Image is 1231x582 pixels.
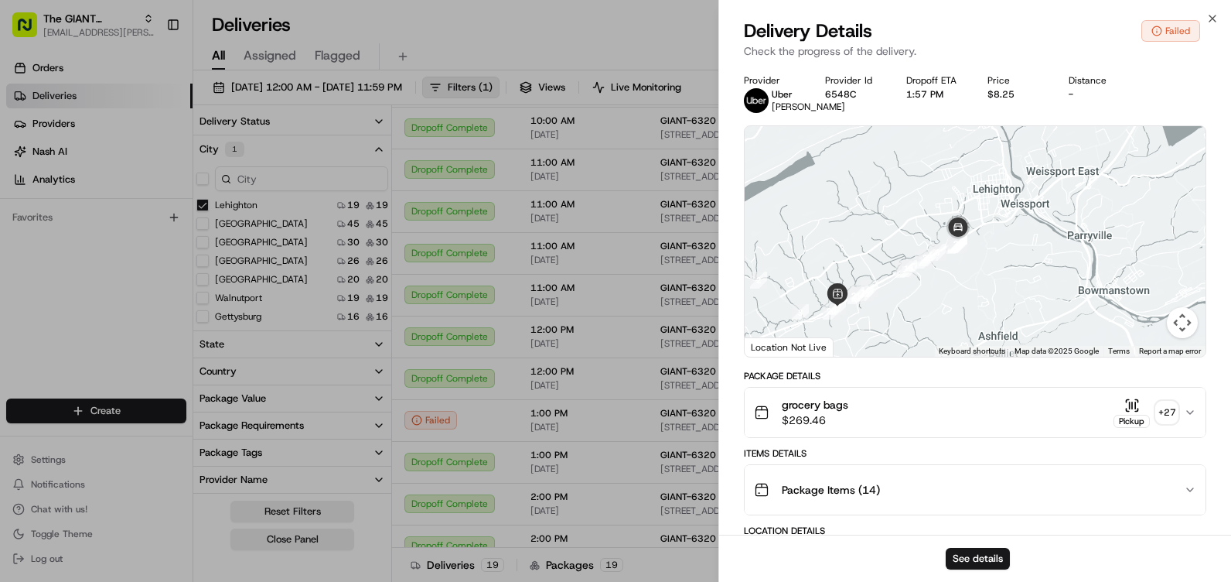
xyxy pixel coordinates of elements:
[744,88,769,113] img: profile_uber_ahold_partner.png
[950,235,967,252] div: 27
[782,413,848,428] span: $269.46
[748,337,800,357] img: Google
[906,74,963,87] div: Dropoff ETA
[146,224,248,240] span: API Documentation
[53,163,196,176] div: We're available if you need us!
[40,100,255,116] input: Clear
[829,298,846,315] div: 17
[744,74,800,87] div: Provider
[782,397,848,413] span: grocery bags
[1167,307,1198,338] button: Map camera controls
[745,337,834,357] div: Location Not Live
[823,303,840,320] div: 20
[895,261,912,278] div: 5
[915,252,932,269] div: 15
[825,74,881,87] div: Provider Id
[748,337,800,357] a: Open this area in Google Maps (opens a new window)
[15,62,281,87] p: Welcome 👋
[744,370,1206,382] div: Package Details
[946,237,963,254] div: 11
[744,43,1206,59] p: Check the progress of the delivery.
[929,244,946,261] div: 6
[1113,398,1178,428] button: Pickup+27
[782,482,880,498] span: Package Items ( 14 )
[987,88,1044,101] div: $8.25
[950,235,967,252] div: 29
[744,19,872,43] span: Delivery Details
[1014,347,1099,355] span: Map data ©2025 Google
[1141,20,1200,42] button: Failed
[15,226,28,238] div: 📗
[744,525,1206,537] div: Location Details
[1139,347,1201,355] a: Report a map error
[154,262,187,274] span: Pylon
[1069,74,1125,87] div: Distance
[750,272,767,289] div: 2
[825,88,856,101] button: 6548C
[857,284,874,301] div: 19
[847,287,864,304] div: 21
[15,15,46,46] img: Nash
[792,304,809,321] div: 3
[946,548,1010,570] button: See details
[1113,398,1150,428] button: Pickup
[906,88,963,101] div: 1:57 PM
[31,224,118,240] span: Knowledge Base
[9,218,124,246] a: 📗Knowledge Base
[919,249,936,266] div: 22
[15,148,43,176] img: 1736555255976-a54dd68f-1ca7-489b-9aae-adbdc363a1c4
[1069,88,1125,101] div: -
[851,285,868,302] div: 4
[53,148,254,163] div: Start new chat
[900,260,917,277] div: 18
[263,152,281,171] button: Start new chat
[745,388,1205,437] button: grocery bags$269.46Pickup+27
[772,88,793,101] span: Uber
[1108,347,1130,355] a: Terms (opens in new tab)
[131,226,143,238] div: 💻
[772,101,845,113] span: [PERSON_NAME]
[1113,415,1150,428] div: Pickup
[1156,402,1178,423] div: + 27
[109,262,187,274] a: Powered byPylon
[124,218,254,246] a: 💻API Documentation
[939,346,1005,357] button: Keyboard shortcuts
[745,465,1205,515] button: Package Items (14)
[744,447,1206,460] div: Items Details
[987,74,1044,87] div: Price
[861,280,878,297] div: 16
